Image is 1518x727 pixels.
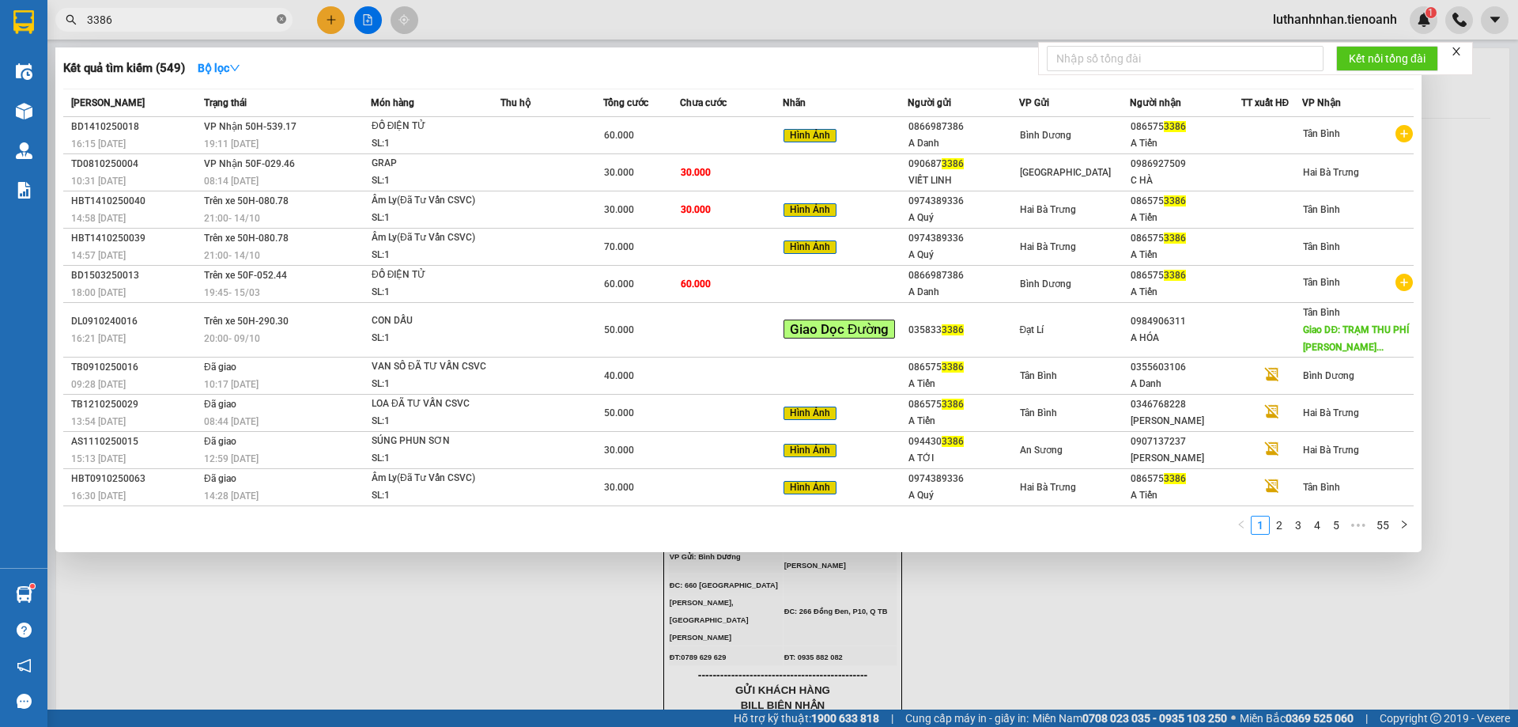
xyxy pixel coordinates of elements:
div: BD1503250013 [71,267,199,284]
div: SL: 1 [372,172,490,190]
input: Tìm tên, số ĐT hoặc mã đơn [87,11,274,28]
span: down [229,62,240,74]
div: 094430 [908,434,1018,450]
span: Tân Bình [1020,370,1057,381]
span: 10:17 [DATE] [204,379,259,390]
div: A Tiến [908,413,1018,430]
div: LOA ĐÃ TƯ VẤN CSVC [372,396,490,413]
div: HBT0910250063 [71,471,199,487]
span: Hai Bà Trưng [1020,204,1076,215]
span: 13:54 [DATE] [71,416,126,427]
div: A Tiến [1131,247,1240,263]
div: ĐỒ ĐIỆN TỬ [372,118,490,135]
span: 30.000 [604,204,634,215]
div: 086575 [908,359,1018,376]
li: 5 [1327,516,1346,535]
span: Hai Bà Trưng [1020,482,1076,493]
span: Bình Dương [1020,278,1071,290]
div: TB1210250029 [71,396,199,413]
span: 12:59 [DATE] [204,453,259,464]
div: DL0910240016 [71,313,199,330]
a: 55 [1372,517,1394,534]
li: Next Page [1395,516,1414,535]
span: Người gửi [908,97,951,108]
span: 18:00 [DATE] [71,287,126,298]
span: Trên xe 50H-080.78 [204,195,289,206]
a: 3 [1290,517,1307,534]
strong: Nhận: [9,97,186,182]
span: 50.000 [604,324,634,335]
li: 1 [1251,516,1270,535]
span: notification [17,658,32,673]
span: Tân Bình [1303,307,1340,318]
div: HBT1410250040 [71,193,199,210]
a: 2 [1271,517,1288,534]
span: 60.000 [604,278,634,290]
span: [PERSON_NAME] [71,97,145,108]
span: 3386 [1164,195,1186,206]
span: 12:59:43 [DATE] [72,59,268,87]
span: 3386 [942,324,964,335]
span: VP Nhận 50H-539.17 [204,121,296,132]
span: 16:21 [DATE] [71,333,126,344]
span: Món hàng [371,97,414,108]
span: plus-circle [1395,125,1413,142]
span: 60.000 [681,278,711,290]
span: 16:15 [DATE] [71,138,126,150]
a: 4 [1308,517,1326,534]
div: A Tiến [908,376,1018,392]
span: Hình Ảnh [784,444,836,458]
span: search [66,14,77,25]
span: Hai Bà Trưng [1020,241,1076,252]
span: BD1410250011 - [72,45,268,87]
span: 30.000 [604,445,634,456]
img: warehouse-icon [16,586,32,603]
div: A HÓA [1131,330,1240,346]
span: Hai Bà Trưng [1303,445,1359,456]
span: 30.000 [604,482,634,493]
div: 0346768228 [1131,396,1240,413]
div: SL: 1 [372,487,490,505]
span: Người nhận [1130,97,1181,108]
div: CON DẤU [372,312,490,330]
span: Kết nối tổng đài [1349,50,1425,67]
div: SL: 1 [372,450,490,468]
strong: Bộ lọc [198,62,240,74]
span: close-circle [277,14,286,24]
div: A Quý [908,210,1018,226]
h3: Kết quả tìm kiếm ( 549 ) [63,60,185,77]
span: Hình Ảnh [784,481,836,495]
div: 086575 [1131,267,1240,284]
span: 3386 [942,158,964,169]
div: TB0910250016 [71,359,199,376]
div: 0984906311 [1131,313,1240,330]
div: SL: 1 [372,284,490,301]
span: Đã giao [204,362,236,373]
span: Đã giao [204,436,236,447]
span: Tân Bình [1303,277,1340,288]
div: SL: 1 [372,247,490,264]
span: plus-circle [1395,274,1413,291]
div: ĐỒ ĐIỆN TỬ [372,267,490,284]
div: SL: 1 [372,413,490,430]
div: A Quý [908,487,1018,504]
sup: 1 [30,584,35,589]
span: C [PERSON_NAME] - 0362801349 [72,28,270,42]
div: C HÀ [1131,172,1240,189]
div: VIẾT LINH [908,172,1018,189]
img: warehouse-icon [16,142,32,159]
span: Bình Dương [1303,370,1354,381]
span: Thu hộ [500,97,531,108]
img: warehouse-icon [16,63,32,80]
span: Đạt Lí [1020,324,1044,335]
div: BD1410250018 [71,119,199,135]
span: 08:14 [DATE] [204,176,259,187]
span: Trên xe 50H-080.78 [204,233,289,244]
div: SÚNG PHUN SƠN [372,433,490,450]
li: 2 [1270,516,1289,535]
span: Bình Dương [100,9,181,25]
button: Bộ lọcdown [185,55,253,81]
img: warehouse-icon [16,103,32,119]
span: 60.000 [604,130,634,141]
span: right [1399,520,1409,529]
